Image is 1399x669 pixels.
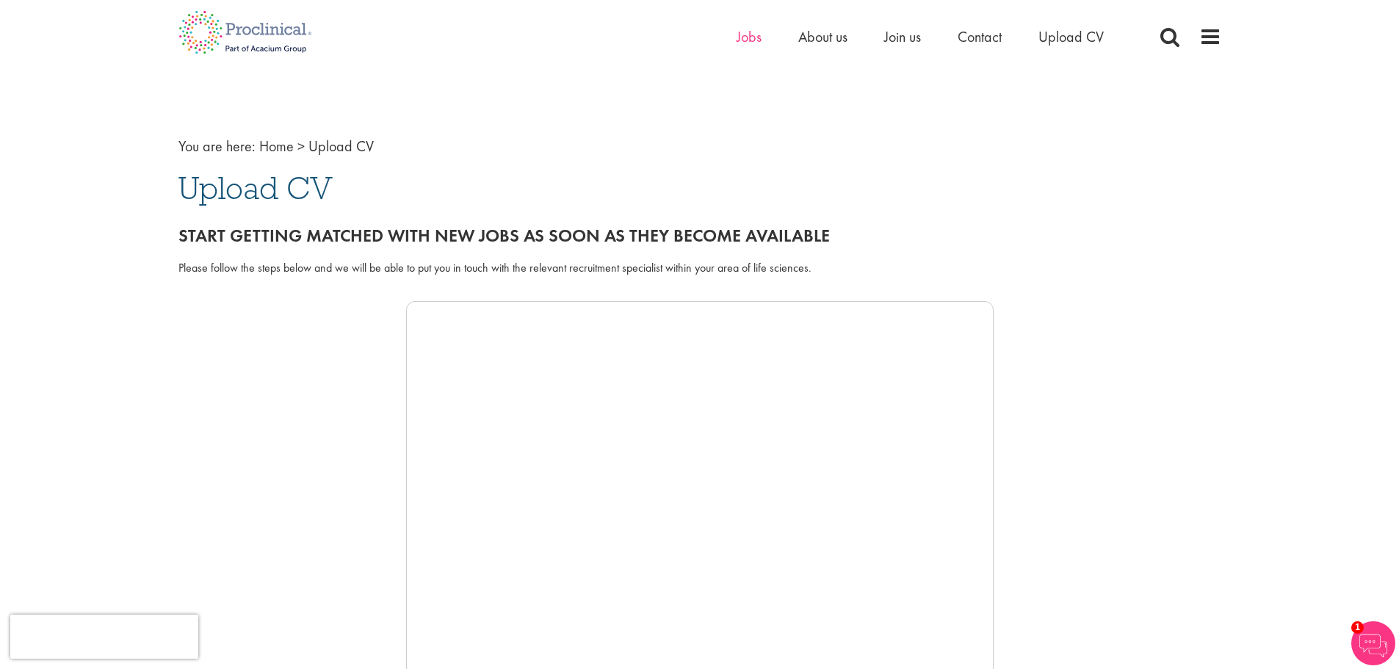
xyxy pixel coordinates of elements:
[178,260,1221,277] div: Please follow the steps below and we will be able to put you in touch with the relevant recruitme...
[884,27,921,46] a: Join us
[259,137,294,156] a: breadcrumb link
[178,137,256,156] span: You are here:
[10,615,198,659] iframe: reCAPTCHA
[737,27,762,46] a: Jobs
[178,168,333,208] span: Upload CV
[308,137,374,156] span: Upload CV
[798,27,847,46] a: About us
[958,27,1002,46] a: Contact
[1351,621,1364,634] span: 1
[1038,27,1104,46] a: Upload CV
[297,137,305,156] span: >
[178,226,1221,245] h2: Start getting matched with new jobs as soon as they become available
[1351,621,1395,665] img: Chatbot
